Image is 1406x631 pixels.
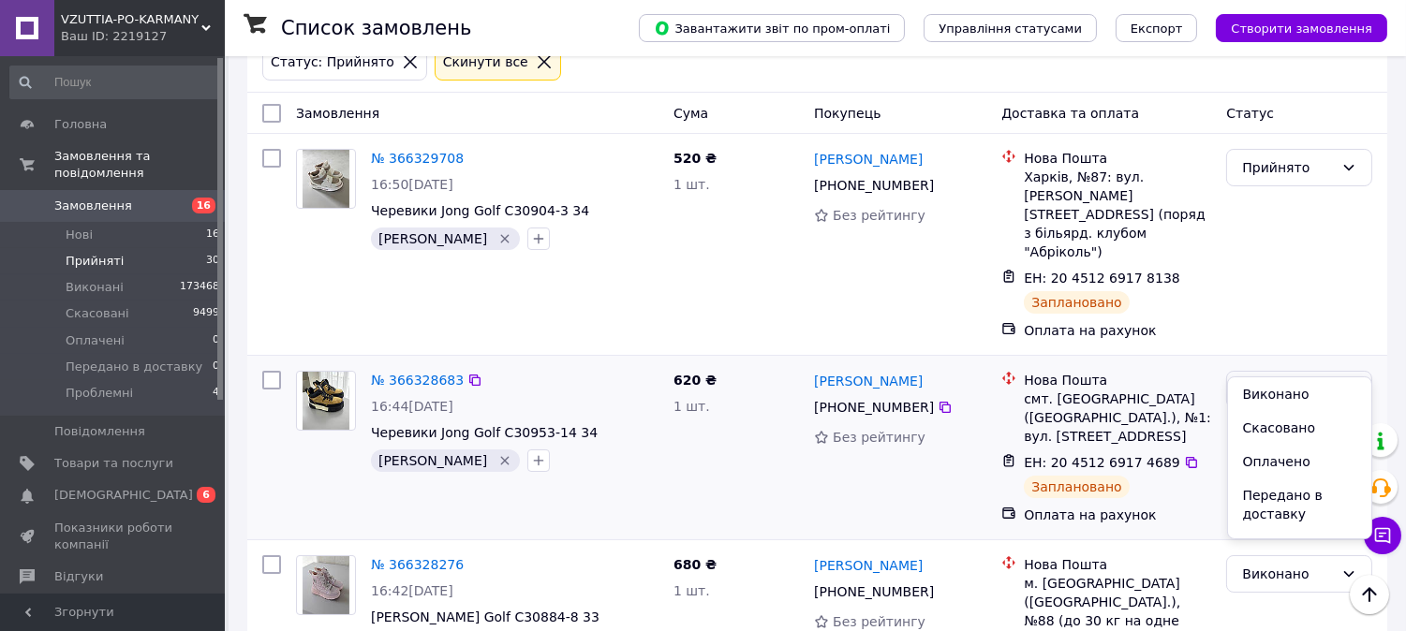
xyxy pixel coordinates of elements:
[206,253,219,270] span: 30
[66,279,124,296] span: Виконані
[213,332,219,349] span: 0
[54,198,132,214] span: Замовлення
[814,106,881,121] span: Покупець
[1228,478,1372,531] li: Передано в доставку
[371,557,464,572] a: № 366328276
[673,583,710,598] span: 1 шт.
[1024,476,1130,498] div: Заплановано
[371,177,453,192] span: 16:50[DATE]
[371,583,453,598] span: 16:42[DATE]
[54,568,103,585] span: Відгуки
[1228,531,1372,565] li: Проблемні
[54,148,225,182] span: Замовлення та повідомлення
[54,487,193,504] span: [DEMOGRAPHIC_DATA]
[61,28,225,45] div: Ваш ID: 2219127
[1024,506,1211,524] div: Оплата на рахунок
[180,279,219,296] span: 173468
[814,372,923,390] a: [PERSON_NAME]
[1131,22,1183,36] span: Експорт
[197,487,215,503] span: 6
[371,151,464,166] a: № 366329708
[66,227,93,243] span: Нові
[378,453,487,468] span: [PERSON_NAME]
[1231,22,1372,36] span: Створити замовлення
[814,178,934,193] span: [PHONE_NUMBER]
[1228,445,1372,478] li: Оплачено
[66,359,202,375] span: Передано в доставку
[1024,455,1180,470] span: ЕН: 20 4512 6917 4689
[1350,575,1389,614] button: Наверх
[371,373,464,388] a: № 366328683
[9,66,221,99] input: Пошук
[303,150,349,208] img: Фото товару
[1024,168,1211,261] div: Харків, №87: вул. [PERSON_NAME][STREET_ADDRESS] (поряд з більярд. клубом "Абріколь")
[1242,157,1334,178] div: Прийнято
[1024,555,1211,574] div: Нова Пошта
[639,14,905,42] button: Завантажити звіт по пром-оплаті
[303,372,349,430] img: Фото товару
[1228,411,1372,445] li: Скасовано
[66,332,125,349] span: Оплачені
[814,400,934,415] span: [PHONE_NUMBER]
[213,359,219,375] span: 0
[206,227,219,243] span: 16
[439,51,532,72] div: Cкинути все
[296,371,356,431] a: Фото товару
[1228,377,1372,411] li: Виконано
[1226,106,1274,121] span: Статус
[497,453,512,468] svg: Видалити мітку
[654,20,890,37] span: Завантажити звіт по пром-оплаті
[193,305,219,322] span: 9499
[281,17,471,39] h1: Список замовлень
[1242,564,1334,584] div: Виконано
[54,116,107,133] span: Головна
[1364,517,1401,554] button: Чат з покупцем
[673,373,717,388] span: 620 ₴
[673,151,717,166] span: 520 ₴
[833,208,925,223] span: Без рейтингу
[267,51,398,72] div: Статус: Прийнято
[371,425,598,440] a: Черевики Jong Golf C30953-14 34
[814,150,923,169] a: [PERSON_NAME]
[1024,271,1180,286] span: ЕН: 20 4512 6917 8138
[1197,20,1387,35] a: Створити замовлення
[1024,321,1211,340] div: Оплата на рахунок
[371,609,599,624] a: [PERSON_NAME] Golf C30884-8 33
[1116,14,1198,42] button: Експорт
[192,198,215,213] span: 16
[833,614,925,629] span: Без рейтингу
[673,106,708,121] span: Cума
[371,203,589,218] a: Черевики Jong Golf C30904-3 34
[66,253,124,270] span: Прийняті
[814,584,934,599] span: [PHONE_NUMBER]
[1024,371,1211,389] div: Нова Пошта
[54,455,173,472] span: Товари та послуги
[296,555,356,615] a: Фото товару
[296,106,379,121] span: Замовлення
[1001,106,1139,121] span: Доставка та оплата
[497,231,512,246] svg: Видалити мітку
[296,149,356,209] a: Фото товару
[54,423,145,440] span: Повідомлення
[371,399,453,414] span: 16:44[DATE]
[61,11,201,28] span: VZUTTIA-PO-KARMANY
[939,22,1082,36] span: Управління статусами
[673,557,717,572] span: 680 ₴
[303,556,349,614] img: Фото товару
[924,14,1097,42] button: Управління статусами
[66,305,129,322] span: Скасовані
[1024,149,1211,168] div: Нова Пошта
[66,385,133,402] span: Проблемні
[213,385,219,402] span: 4
[673,399,710,414] span: 1 шт.
[833,430,925,445] span: Без рейтингу
[673,177,710,192] span: 1 шт.
[54,520,173,553] span: Показники роботи компанії
[814,556,923,575] a: [PERSON_NAME]
[1024,291,1130,314] div: Заплановано
[1024,389,1211,446] div: смт. [GEOGRAPHIC_DATA] ([GEOGRAPHIC_DATA].), №1: вул. [STREET_ADDRESS]
[378,231,487,246] span: [PERSON_NAME]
